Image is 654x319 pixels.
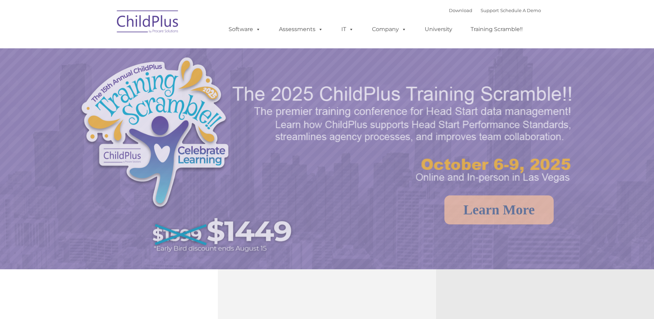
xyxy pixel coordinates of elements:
a: Company [365,22,413,36]
a: IT [334,22,361,36]
font: | [449,8,541,13]
a: Software [222,22,268,36]
a: Support [481,8,499,13]
a: Training Scramble!! [464,22,530,36]
a: Learn More [444,195,554,224]
a: Assessments [272,22,330,36]
a: Download [449,8,472,13]
img: ChildPlus by Procare Solutions [113,6,182,40]
a: Schedule A Demo [500,8,541,13]
a: University [418,22,459,36]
